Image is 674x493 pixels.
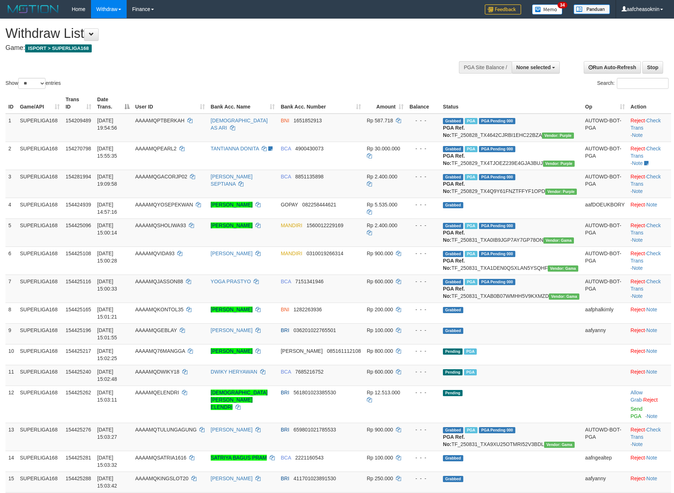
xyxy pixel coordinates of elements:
a: Note [632,441,643,447]
a: Reject [643,397,658,403]
span: Marked by aafmaleo [465,146,477,152]
td: 9 [5,323,17,344]
img: Feedback.jpg [485,4,521,15]
span: [DATE] 15:00:28 [97,251,117,264]
td: · [628,451,671,472]
td: SUPERLIGA168 [17,344,63,365]
span: AAAAMQSATRIA1616 [135,455,187,461]
span: Copy 036201022765501 to clipboard [293,327,336,333]
a: Check Trans [631,251,661,264]
span: [DATE] 15:00:14 [97,222,117,236]
span: 154425116 [66,279,91,284]
span: 154425288 [66,476,91,481]
span: Copy 2221160543 to clipboard [295,455,324,461]
a: Check Trans [631,222,661,236]
td: aafngealtep [582,451,628,472]
td: TF_250831_TXA9XU25OTMRI52V3BDL [440,423,582,451]
td: 7 [5,275,17,303]
span: Rp 600.000 [367,279,393,284]
b: PGA Ref. No: [443,181,465,194]
td: · · [628,246,671,275]
a: Reject [631,307,645,312]
span: Marked by aafsengchandara [465,427,477,433]
span: Copy 1282263936 to clipboard [293,307,322,312]
a: Reject [631,476,645,481]
span: Marked by aafnonsreyleab [465,174,477,180]
td: AUTOWD-BOT-PGA [582,275,628,303]
span: PGA Pending [479,118,515,124]
a: Note [632,237,643,243]
span: Marked by aafsoumeymey [465,251,477,257]
div: - - - [409,368,437,375]
span: Rp 5.535.000 [367,202,397,208]
a: Note [632,160,643,166]
td: TF_250831_TXA0IB9JGP7AY7GP78ON [440,218,582,246]
td: 15 [5,472,17,492]
td: · [628,344,671,365]
a: Reject [631,146,645,151]
td: 5 [5,218,17,246]
span: 154425240 [66,369,91,375]
span: Rp 100.000 [367,327,393,333]
div: - - - [409,426,437,433]
span: AAAAMQGACORJP02 [135,174,187,180]
span: BNI [281,118,289,123]
td: AUTOWD-BOT-PGA [582,218,628,246]
span: Marked by aafsoumeymey [465,223,477,229]
td: · · [628,142,671,170]
div: - - - [409,278,437,285]
span: 154425262 [66,390,91,395]
span: PGA Pending [479,146,515,152]
a: Reject [631,455,645,461]
td: SUPERLIGA168 [17,303,63,323]
span: Vendor URL: https://trx31.1velocity.biz [549,293,579,300]
span: Rp 2.400.000 [367,174,397,180]
th: ID [5,93,17,114]
a: [PERSON_NAME] [211,476,253,481]
span: BCA [281,146,291,151]
td: aafDOEUKBORY [582,198,628,218]
span: PGA Pending [479,174,515,180]
a: [PERSON_NAME] [211,348,253,354]
span: Copy 1560012229169 to clipboard [306,222,343,228]
a: [PERSON_NAME] [211,222,253,228]
span: Copy 4900430073 to clipboard [295,146,324,151]
span: AAAAMQDWIKY18 [135,369,179,375]
td: · · [628,170,671,198]
span: Rp 600.000 [367,369,393,375]
span: [DATE] 19:54:56 [97,118,117,131]
td: TF_250831_TXA1DEN0QSXLAN5YSQHF [440,246,582,275]
div: - - - [409,475,437,482]
span: Copy 082258444621 to clipboard [302,202,336,208]
a: Note [632,293,643,299]
a: Note [646,455,657,461]
span: · [631,390,643,403]
div: PGA Site Balance / [459,61,511,74]
span: Rp 250.000 [367,476,393,481]
a: Check Trans [631,118,661,131]
td: SUPERLIGA168 [17,451,63,472]
th: Date Trans.: activate to sort column descending [94,93,132,114]
td: 10 [5,344,17,365]
div: - - - [409,222,437,229]
th: User ID: activate to sort column ascending [132,93,208,114]
span: MANDIRI [281,222,302,228]
select: Showentries [18,78,45,89]
a: Reject [631,251,645,256]
a: Check Trans [631,146,661,159]
span: 154425108 [66,251,91,256]
a: Stop [642,61,663,74]
a: Note [632,188,643,194]
a: Note [646,307,657,312]
span: Vendor URL: https://trx4.1velocity.biz [545,189,577,195]
span: AAAAMQTULUNGAGUNG [135,427,197,433]
span: Copy 8851135898 to clipboard [295,174,324,180]
span: BRI [281,390,289,395]
div: - - - [409,117,437,124]
a: Note [646,202,657,208]
span: AAAAMQYOSEPEKWAN [135,202,193,208]
a: [PERSON_NAME] [211,202,253,208]
td: 13 [5,423,17,451]
span: [DATE] 15:03:27 [97,427,117,440]
span: BNI [281,307,289,312]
